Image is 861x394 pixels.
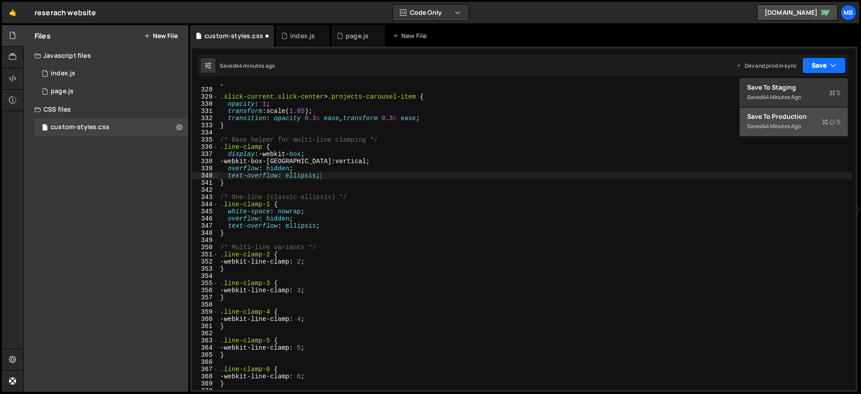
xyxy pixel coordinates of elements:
div: 361 [192,323,218,330]
div: Save to Production [747,112,840,121]
div: page.js [346,31,369,40]
div: 358 [192,301,218,308]
div: Save to Staging [747,83,840,92]
div: Dev and prod in sync [736,62,797,69]
div: 367 [192,366,218,373]
h2: Files [35,31,51,41]
div: 369 [192,380,218,387]
div: Javascript files [24,47,188,65]
div: 349 [192,237,218,244]
div: 44 minutes ago [236,62,275,69]
div: 342 [192,186,218,194]
div: 365 [192,351,218,359]
div: 44 minutes ago [763,93,801,101]
div: 10476/38631.css [35,118,188,136]
div: New File [392,31,430,40]
div: 332 [192,115,218,122]
div: CSS files [24,100,188,118]
div: page.js [51,87,74,95]
div: 335 [192,136,218,143]
div: 331 [192,108,218,115]
div: 328 [192,86,218,93]
div: 346 [192,215,218,222]
div: 345 [192,208,218,215]
button: Save [802,57,846,74]
div: reserach website [35,7,96,18]
div: 339 [192,165,218,172]
div: 10476/23772.js [35,82,188,100]
div: 330 [192,100,218,108]
div: 360 [192,316,218,323]
div: 338 [192,158,218,165]
div: 336 [192,143,218,151]
div: 348 [192,229,218,237]
div: 350 [192,244,218,251]
div: 362 [192,330,218,337]
div: 343 [192,194,218,201]
div: 359 [192,308,218,316]
span: S [822,117,840,126]
div: 334 [192,129,218,136]
div: 10476/23765.js [35,65,188,82]
div: 351 [192,251,218,258]
div: 333 [192,122,218,129]
div: index.js [290,31,315,40]
div: 366 [192,359,218,366]
div: 357 [192,294,218,301]
div: 355 [192,280,218,287]
div: 44 minutes ago [763,122,801,130]
div: 363 [192,337,218,344]
span: S [829,88,840,97]
div: Saved [220,62,275,69]
div: 368 [192,373,218,380]
div: 364 [192,344,218,351]
a: MB [840,4,857,21]
div: custom-styles.css [204,31,263,40]
div: 354 [192,273,218,280]
div: 344 [192,201,218,208]
div: custom-styles.css [51,123,109,131]
div: Saved [747,121,840,132]
div: index.js [51,69,75,78]
div: 341 [192,179,218,186]
div: 337 [192,151,218,158]
div: 352 [192,258,218,265]
a: 🤙 [2,2,24,23]
button: Save to ProductionS Saved44 minutes ago [740,108,848,137]
div: 347 [192,222,218,229]
button: Save to StagingS Saved44 minutes ago [740,78,848,108]
button: Code Only [393,4,468,21]
div: Saved [747,92,840,103]
div: 353 [192,265,218,273]
div: 340 [192,172,218,179]
a: [DOMAIN_NAME] [757,4,838,21]
div: 329 [192,93,218,100]
div: 356 [192,287,218,294]
button: New File [144,32,178,39]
